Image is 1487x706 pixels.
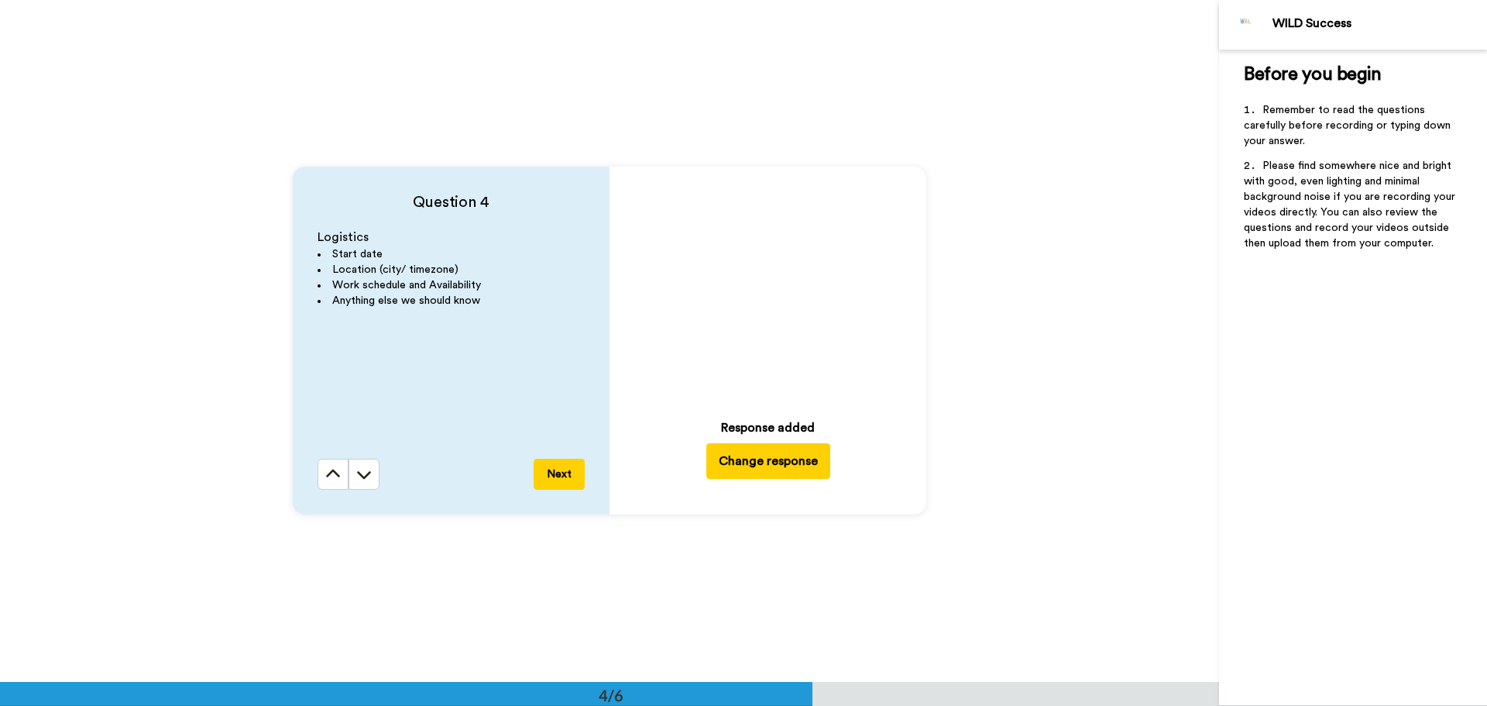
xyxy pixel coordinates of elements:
[332,280,481,291] span: Work schedule and Availability
[1244,105,1454,146] span: Remember to read the questions carefully before recording or typing down your answer.
[1244,65,1381,84] span: Before you begin
[1272,16,1486,31] div: WILD Success
[318,191,585,213] h4: Question 4
[332,264,458,275] span: Location (city/ timezone)
[574,684,648,706] div: 4/6
[709,365,737,384] span: 2:11
[318,231,369,243] span: Logistics
[721,418,815,437] div: Response added
[1244,160,1458,249] span: Please find somewhere nice and bright with good, even lighting and minimal background noise if yo...
[1228,6,1265,43] img: Profile Image
[332,249,383,260] span: Start date
[847,367,863,383] img: Mute/Unmute
[706,443,830,479] button: Change response
[701,365,706,384] span: /
[534,459,585,490] button: Next
[332,295,480,306] span: Anything else we should know
[671,365,698,384] span: 0:01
